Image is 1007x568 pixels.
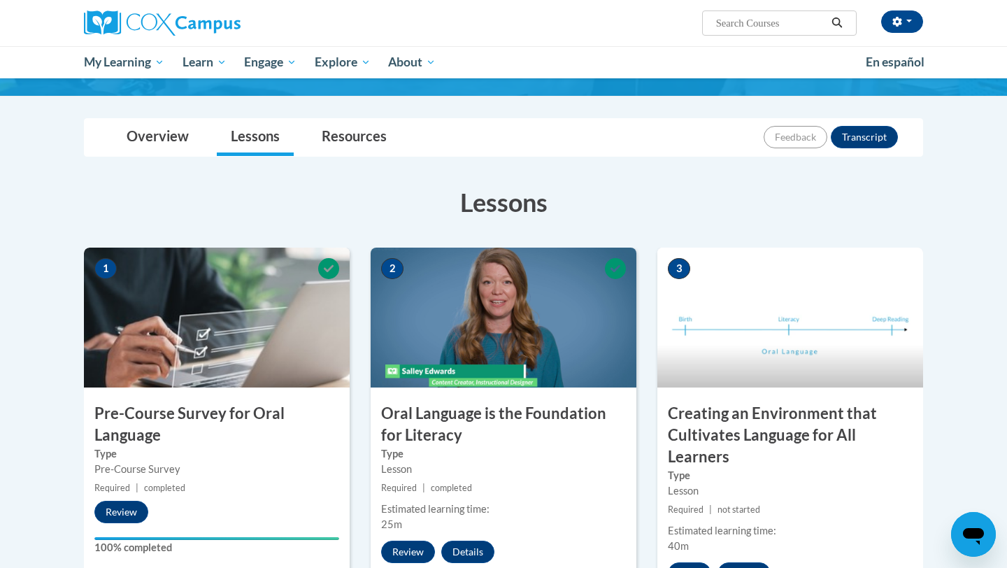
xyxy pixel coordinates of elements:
img: Course Image [657,248,923,388]
a: Learn [173,46,236,78]
a: My Learning [75,46,173,78]
a: Resources [308,119,401,156]
button: Review [94,501,148,523]
button: Review [381,541,435,563]
a: About [380,46,445,78]
button: Search [827,15,848,31]
div: Main menu [63,46,944,78]
div: Lesson [381,462,626,477]
span: About [388,54,436,71]
span: 2 [381,258,403,279]
a: Overview [113,119,203,156]
div: Estimated learning time: [668,523,913,539]
a: Cox Campus [84,10,350,36]
div: Pre-Course Survey [94,462,339,477]
button: Details [441,541,494,563]
span: 40m [668,540,689,552]
a: Explore [306,46,380,78]
span: En español [866,55,924,69]
span: completed [431,483,472,493]
span: 3 [668,258,690,279]
label: Type [94,446,339,462]
span: | [136,483,138,493]
div: Your progress [94,537,339,540]
button: Account Settings [881,10,923,33]
span: My Learning [84,54,164,71]
label: 100% completed [94,540,339,555]
span: Explore [315,54,371,71]
span: Required [381,483,417,493]
span: not started [717,504,760,515]
h3: Oral Language is the Foundation for Literacy [371,403,636,446]
div: Estimated learning time: [381,502,626,517]
h3: Lessons [84,185,923,220]
img: Course Image [84,248,350,388]
span: Required [94,483,130,493]
a: En español [857,48,934,77]
span: 25m [381,518,402,530]
span: Engage [244,54,297,71]
input: Search Courses [715,15,827,31]
span: 1 [94,258,117,279]
label: Type [381,446,626,462]
label: Type [668,468,913,483]
div: Lesson [668,483,913,499]
button: Transcript [831,126,898,148]
a: Lessons [217,119,294,156]
span: completed [144,483,185,493]
iframe: Button to launch messaging window [951,512,996,557]
h3: Creating an Environment that Cultivates Language for All Learners [657,403,923,467]
a: Engage [235,46,306,78]
span: | [422,483,425,493]
button: Feedback [764,126,827,148]
span: Learn [183,54,227,71]
h3: Pre-Course Survey for Oral Language [84,403,350,446]
img: Cox Campus [84,10,241,36]
span: | [709,504,712,515]
img: Course Image [371,248,636,388]
span: Required [668,504,704,515]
